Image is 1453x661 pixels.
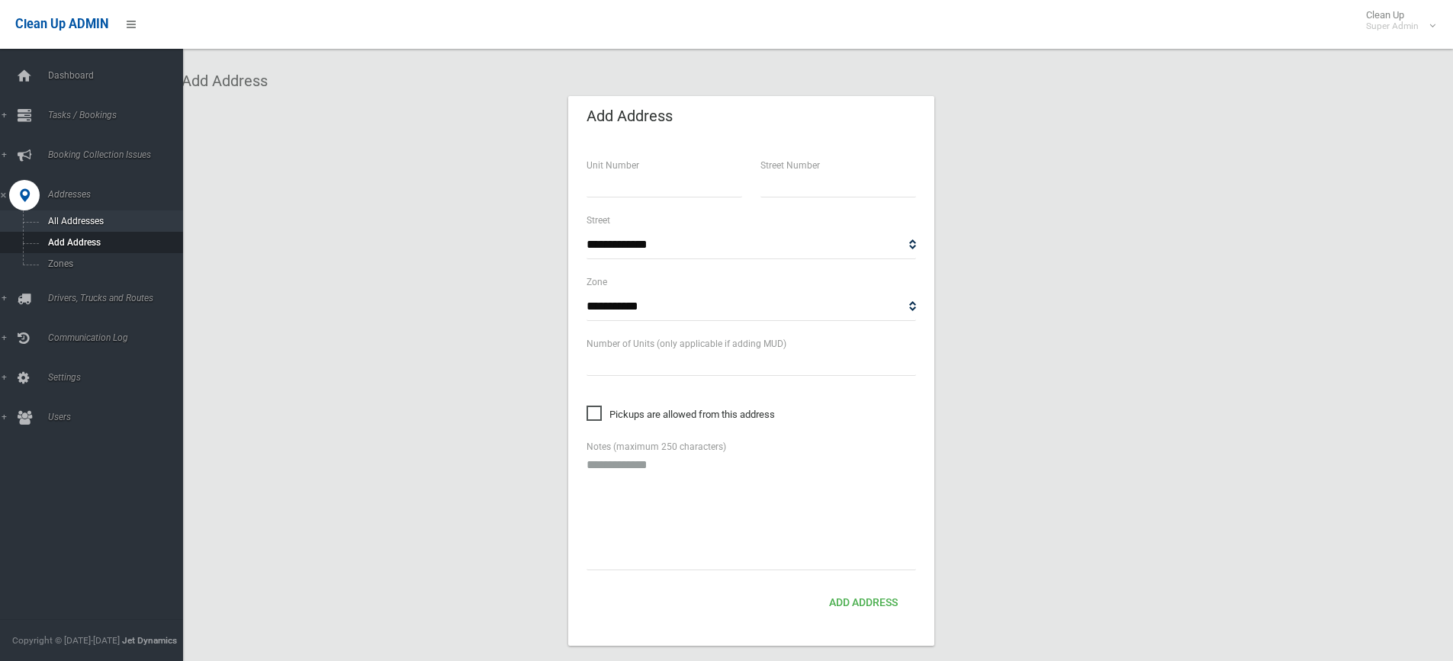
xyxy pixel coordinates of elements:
span: Tasks / Bookings [43,110,194,120]
strong: Jet Dynamics [122,635,177,646]
li: Add Address [171,67,268,95]
span: Clean Up ADMIN [15,17,108,31]
span: Users [43,412,194,422]
span: Drivers, Trucks and Routes [43,293,194,303]
span: Add Address [43,237,182,248]
span: Pickups are allowed from this address [587,406,775,424]
span: All Addresses [43,216,182,226]
span: Communication Log [43,332,194,343]
span: Booking Collection Issues [43,149,194,160]
span: Dashboard [43,70,194,81]
header: Add Address [568,101,691,131]
small: Super Admin [1366,21,1419,32]
span: Clean Up [1358,9,1434,32]
span: Zones [43,258,182,269]
button: Add Address [823,589,904,618]
span: Settings [43,372,194,383]
span: Copyright © [DATE]-[DATE] [12,635,120,646]
span: Addresses [43,189,194,200]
